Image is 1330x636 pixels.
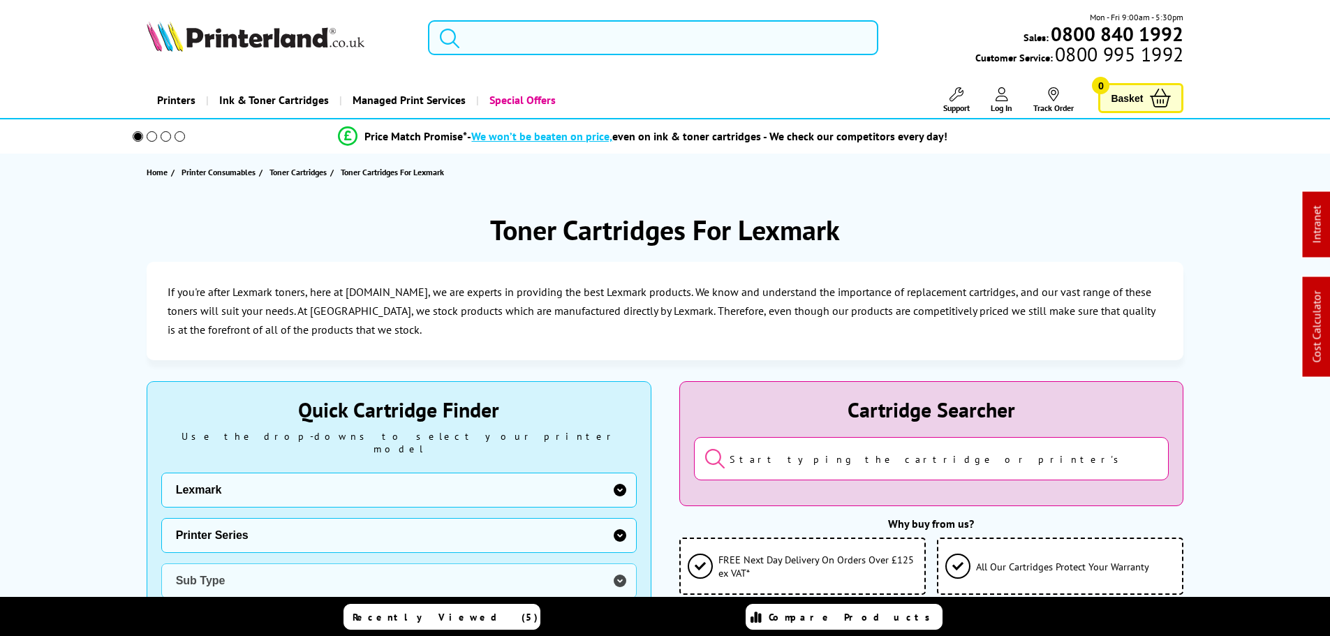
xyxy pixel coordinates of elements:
[1049,27,1183,40] a: 0800 840 1992
[1051,21,1183,47] b: 0800 840 1992
[269,165,327,179] span: Toner Cartridges
[718,553,917,579] span: FREE Next Day Delivery On Orders Over £125 ex VAT*
[1310,206,1324,244] a: Intranet
[219,82,329,118] span: Ink & Toner Cartridges
[769,611,938,623] span: Compare Products
[746,604,943,630] a: Compare Products
[991,87,1012,113] a: Log In
[147,21,364,52] img: Printerland Logo
[168,283,1163,340] p: If you're after Lexmark toners, here at [DOMAIN_NAME], we are experts in providing the best Lexma...
[471,129,612,143] span: We won’t be beaten on price,
[182,165,256,179] span: Printer Consumables
[1053,47,1183,61] span: 0800 995 1992
[1024,31,1049,44] span: Sales:
[161,396,637,423] div: Quick Cartridge Finder
[694,396,1169,423] div: Cartridge Searcher
[976,560,1149,573] span: All Our Cartridges Protect Your Warranty
[339,82,476,118] a: Managed Print Services
[1090,10,1183,24] span: Mon - Fri 9:00am - 5:30pm
[147,82,206,118] a: Printers
[975,47,1183,64] span: Customer Service:
[991,103,1012,113] span: Log In
[679,517,1184,531] div: Why buy from us?
[161,430,637,455] div: Use the drop-downs to select your printer model
[114,124,1173,149] li: modal_Promise
[1310,291,1324,363] a: Cost Calculator
[943,87,970,113] a: Support
[694,437,1169,480] input: Start typing the cartridge or printer's name...
[490,212,840,248] h1: Toner Cartridges For Lexmark
[476,82,566,118] a: Special Offers
[147,21,411,54] a: Printerland Logo
[1111,89,1143,108] span: Basket
[341,167,444,177] span: Toner Cartridges For Lexmark
[467,129,947,143] div: - even on ink & toner cartridges - We check our competitors every day!
[206,82,339,118] a: Ink & Toner Cartridges
[343,604,540,630] a: Recently Viewed (5)
[1092,77,1109,94] span: 0
[182,165,259,179] a: Printer Consumables
[353,611,538,623] span: Recently Viewed (5)
[269,165,330,179] a: Toner Cartridges
[364,129,467,143] span: Price Match Promise*
[1098,83,1183,113] a: Basket 0
[943,103,970,113] span: Support
[1033,87,1074,113] a: Track Order
[147,165,171,179] a: Home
